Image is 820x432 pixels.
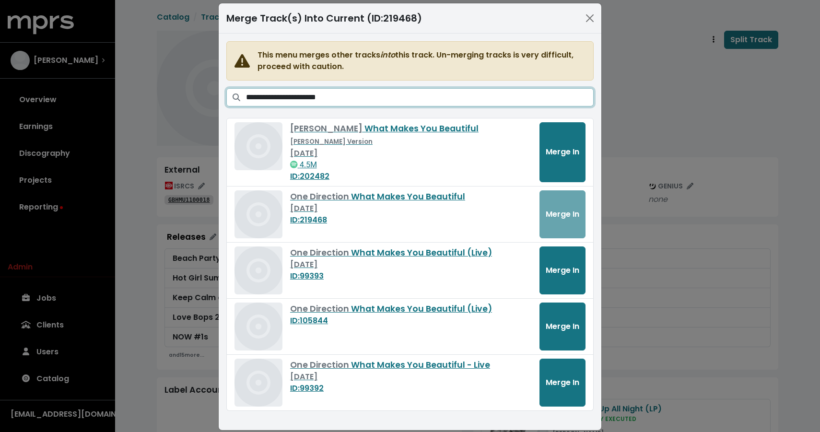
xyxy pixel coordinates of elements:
img: Album art for this track [234,303,282,350]
span: Merge In [546,265,579,276]
div: [DATE] [290,371,532,383]
a: One Direction What Makes You Beautiful (Live)ID:105844 [290,303,532,327]
span: Merge In [546,146,579,157]
img: Album art for this track [234,122,282,170]
button: Merge In [539,359,586,407]
div: Merge Track(s) Into Current (ID: 219468 ) [226,11,422,25]
input: Search tracks [246,88,594,106]
a: One Direction What Makes You Beautiful[DATE]ID:219468 [290,190,532,226]
button: Merge In [539,303,586,350]
span: [PERSON_NAME] [290,123,364,134]
div: What Makes You Beautiful (Live) [290,303,532,315]
div: [DATE] [290,148,532,159]
div: [DATE] [290,259,532,270]
button: Merge In [539,122,586,182]
div: What Makes You Beautiful - Live [290,359,532,371]
span: One Direction [290,303,351,315]
div: ID: 99392 [290,383,532,394]
div: ID: 202482 [290,171,532,182]
a: One Direction What Makes You Beautiful (Live)[DATE]ID:99393 [290,246,532,282]
button: Close [582,11,597,26]
i: into [380,49,395,60]
span: One Direction [290,247,351,258]
small: [PERSON_NAME] Version [290,137,373,146]
div: What Makes You Beautiful [290,190,532,203]
span: Merge In [546,377,579,388]
span: One Direction [290,359,351,371]
div: What Makes You Beautiful (Live) [290,246,532,259]
img: Album art for this track [234,246,282,294]
img: Album art for this track [234,190,282,238]
a: One Direction What Makes You Beautiful - Live[DATE]ID:99392 [290,359,532,394]
div: ID: 105844 [290,315,532,327]
img: Album art for this track [234,359,282,407]
span: One Direction [290,191,351,202]
div: ID: 99393 [290,270,532,282]
div: 4.5M [290,159,532,171]
button: Merge In [539,246,586,294]
div: What Makes You Beautiful [290,122,532,148]
span: Merge In [546,321,579,332]
div: ID: 219468 [290,214,532,226]
div: [DATE] [290,203,532,214]
span: This menu merges other tracks this track. Un-merging tracks is very difficult, proceed with caution. [258,49,586,72]
a: [PERSON_NAME] What Makes You Beautiful [PERSON_NAME] Version[DATE] 4.5MID:202482 [290,122,532,182]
